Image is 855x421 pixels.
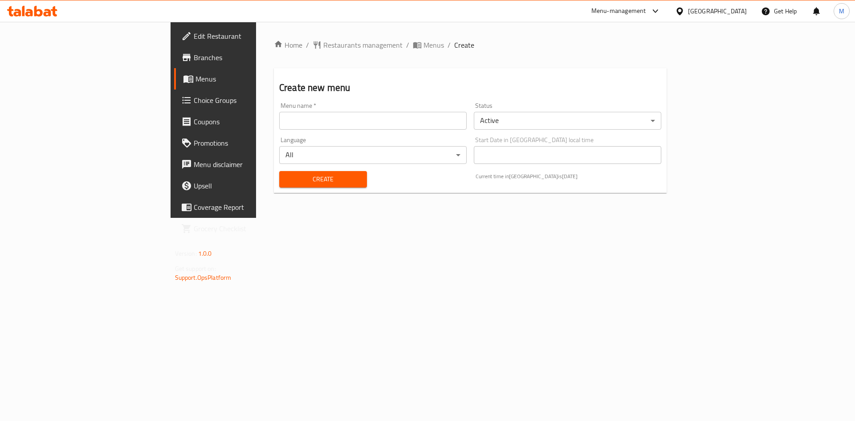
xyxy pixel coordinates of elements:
a: Menus [174,68,313,90]
span: Choice Groups [194,95,306,106]
span: Get support on: [175,263,216,274]
div: All [279,146,467,164]
a: Support.OpsPlatform [175,272,232,283]
a: Edit Restaurant [174,25,313,47]
li: / [448,40,451,50]
span: Menus [423,40,444,50]
a: Restaurants management [313,40,403,50]
span: Create [286,174,360,185]
a: Choice Groups [174,90,313,111]
span: Menus [195,74,306,84]
span: Edit Restaurant [194,31,306,41]
p: Current time in [GEOGRAPHIC_DATA] is [DATE] [476,172,661,180]
span: Coupons [194,116,306,127]
div: [GEOGRAPHIC_DATA] [688,6,747,16]
a: Menus [413,40,444,50]
h2: Create new menu [279,81,661,94]
nav: breadcrumb [274,40,667,50]
li: / [406,40,409,50]
span: Restaurants management [323,40,403,50]
div: Menu-management [591,6,646,16]
a: Coupons [174,111,313,132]
a: Menu disclaimer [174,154,313,175]
span: Promotions [194,138,306,148]
span: Upsell [194,180,306,191]
button: Create [279,171,367,188]
span: Create [454,40,474,50]
span: M [839,6,844,16]
a: Upsell [174,175,313,196]
input: Please enter Menu name [279,112,467,130]
div: Active [474,112,661,130]
span: Coverage Report [194,202,306,213]
span: Menu disclaimer [194,159,306,170]
a: Branches [174,47,313,68]
a: Coverage Report [174,196,313,218]
a: Promotions [174,132,313,154]
span: 1.0.0 [198,248,212,259]
span: Grocery Checklist [194,223,306,234]
span: Branches [194,52,306,63]
a: Grocery Checklist [174,218,313,239]
span: Version: [175,248,197,259]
